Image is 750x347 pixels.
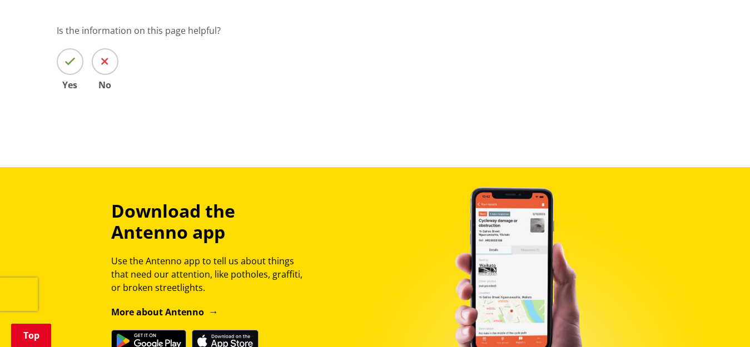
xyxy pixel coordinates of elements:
span: No [92,81,118,89]
h3: Download the Antenno app [111,200,312,243]
a: More about Antenno [111,306,218,318]
iframe: Messenger Launcher [699,300,739,340]
a: Top [11,324,51,347]
p: Is the information on this page helpful? [57,24,694,37]
p: Use the Antenno app to tell us about things that need our attention, like potholes, graffiti, or ... [111,254,312,294]
span: Yes [57,81,83,89]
